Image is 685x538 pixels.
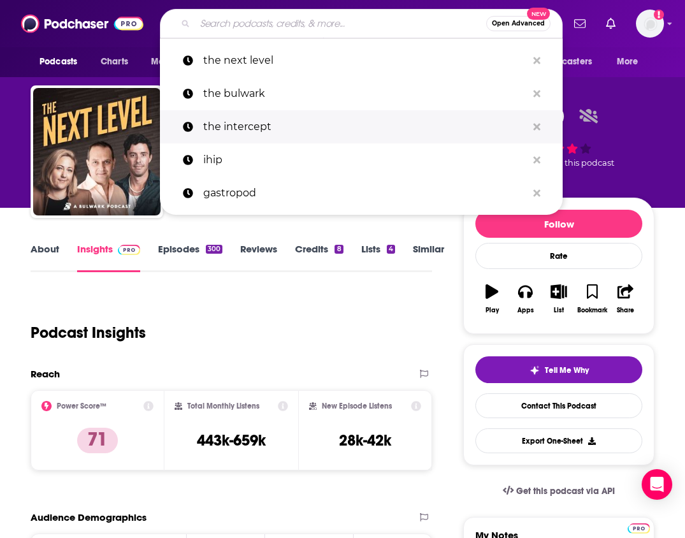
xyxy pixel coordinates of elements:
[31,50,94,74] button: open menu
[203,44,527,77] p: the next level
[335,245,343,254] div: 8
[203,77,527,110] p: the bulwark
[492,20,545,27] span: Open Advanced
[40,53,77,71] span: Podcasts
[57,402,106,411] h2: Power Score™
[101,53,128,71] span: Charts
[31,511,147,523] h2: Audience Demographics
[361,243,395,272] a: Lists4
[33,88,161,215] img: The Next Level
[203,143,527,177] p: ihip
[517,307,534,314] div: Apps
[160,77,563,110] a: the bulwark
[486,307,499,314] div: Play
[577,307,607,314] div: Bookmark
[413,243,444,272] a: Similar
[475,428,642,453] button: Export One-Sheet
[160,177,563,210] a: gastropod
[77,243,140,272] a: InsightsPodchaser Pro
[545,365,589,375] span: Tell Me Why
[295,243,343,272] a: Credits8
[31,323,146,342] h1: Podcast Insights
[160,44,563,77] a: the next level
[206,245,222,254] div: 300
[475,356,642,383] button: tell me why sparkleTell Me Why
[160,143,563,177] a: ihip
[486,16,551,31] button: Open AdvancedNew
[31,368,60,380] h2: Reach
[322,402,392,411] h2: New Episode Listens
[508,276,542,322] button: Apps
[601,13,621,34] a: Show notifications dropdown
[21,11,143,36] img: Podchaser - Follow, Share and Rate Podcasts
[617,53,638,71] span: More
[608,50,654,74] button: open menu
[142,50,213,74] button: open menu
[92,50,136,74] a: Charts
[339,431,391,450] h3: 28k-42k
[636,10,664,38] span: Logged in as AirwaveMedia
[523,50,610,74] button: open menu
[654,10,664,20] svg: Add a profile image
[575,276,609,322] button: Bookmark
[160,9,563,38] div: Search podcasts, credits, & more...
[187,402,259,411] h2: Total Monthly Listens
[118,245,140,255] img: Podchaser Pro
[77,428,118,453] p: 71
[158,243,222,272] a: Episodes300
[197,431,266,450] h3: 443k-659k
[527,8,550,20] span: New
[475,276,508,322] button: Play
[493,476,625,507] a: Get this podcast via API
[475,210,642,238] button: Follow
[636,10,664,38] img: User Profile
[542,276,575,322] button: List
[642,469,672,500] div: Open Intercom Messenger
[609,276,642,322] button: Share
[475,393,642,418] a: Contact This Podcast
[240,243,277,272] a: Reviews
[628,521,650,534] a: Pro website
[554,307,564,314] div: List
[387,245,395,254] div: 4
[617,307,634,314] div: Share
[151,53,196,71] span: Monitoring
[540,158,614,168] span: rated this podcast
[636,10,664,38] button: Show profile menu
[31,243,59,272] a: About
[160,110,563,143] a: the intercept
[195,13,486,34] input: Search podcasts, credits, & more...
[203,177,527,210] p: gastropod
[475,243,642,269] div: Rate
[569,13,591,34] a: Show notifications dropdown
[530,365,540,375] img: tell me why sparkle
[203,110,527,143] p: the intercept
[516,486,615,497] span: Get this podcast via API
[628,523,650,534] img: Podchaser Pro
